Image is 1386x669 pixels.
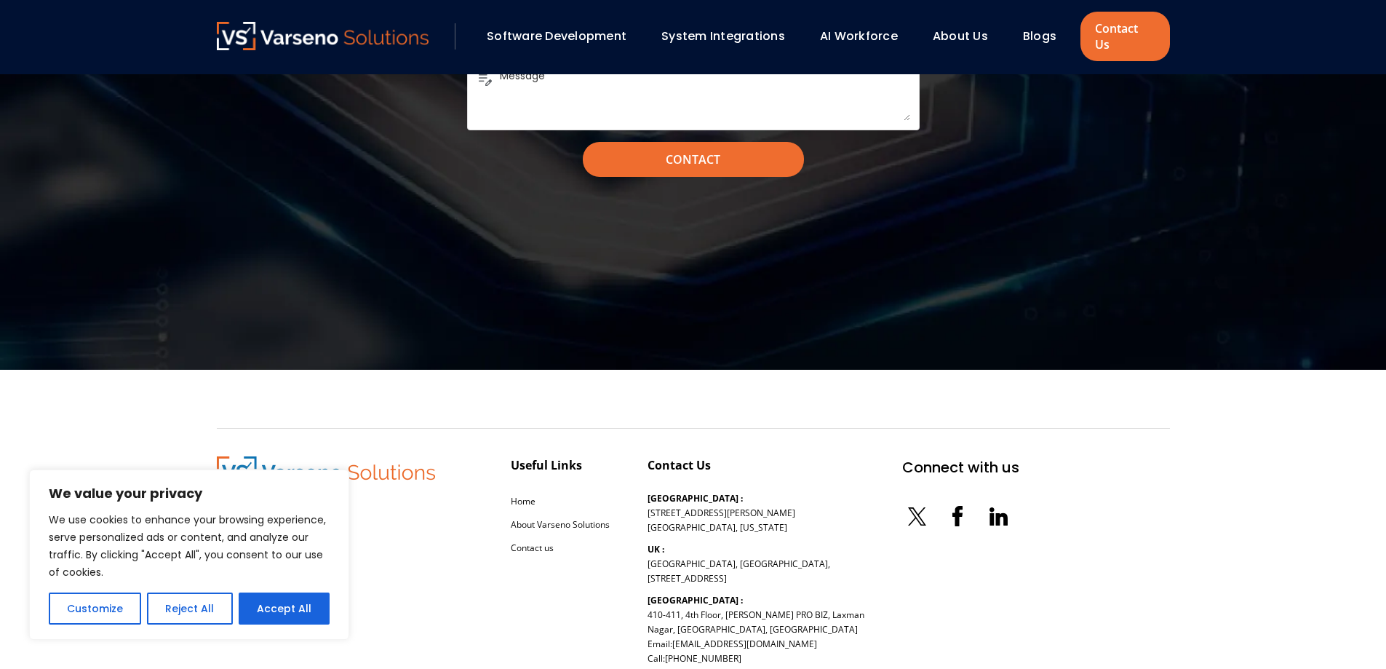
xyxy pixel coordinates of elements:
div: Blogs [1016,24,1077,49]
a: About Varseno Solutions [511,518,610,531]
div: System Integrations [654,24,805,49]
input: Contact [583,142,804,177]
a: System Integrations [661,28,785,44]
button: Accept All [239,593,330,625]
a: Varseno Solutions – Product Engineering & IT Services [217,22,429,51]
p: [STREET_ADDRESS][PERSON_NAME] [GEOGRAPHIC_DATA], [US_STATE] [648,491,795,535]
img: Varseno Solutions – Product Engineering & IT Services [217,456,435,486]
div: Useful Links [511,456,582,474]
a: [PHONE_NUMBER] [665,652,741,665]
div: About Us [925,24,1008,49]
div: AI Workforce [813,24,918,49]
a: Blogs [1023,28,1056,44]
p: We value your privacy [49,485,330,502]
button: Reject All [147,593,232,625]
b: [GEOGRAPHIC_DATA] : [648,594,743,606]
a: About Us [933,28,988,44]
a: AI Workforce [820,28,898,44]
a: Software Development [487,28,626,44]
p: We use cookies to enhance your browsing experience, serve personalized ads or content, and analyz... [49,511,330,581]
b: UK : [648,543,664,555]
div: Software Development [479,24,647,49]
a: Contact us [511,542,554,554]
b: [GEOGRAPHIC_DATA] : [648,492,743,504]
button: Customize [49,593,141,625]
p: [GEOGRAPHIC_DATA], [GEOGRAPHIC_DATA], [STREET_ADDRESS] [648,542,830,586]
a: Home [511,495,535,507]
textarea: Message [500,68,910,121]
img: edit-icon.png [477,69,494,87]
a: Contact Us [1080,12,1169,61]
a: [EMAIL_ADDRESS][DOMAIN_NAME] [672,638,817,650]
div: Contact Us [648,456,711,474]
div: Connect with us [902,456,1019,478]
img: Varseno Solutions – Product Engineering & IT Services [217,22,429,50]
p: 410-411, 4th Floor, [PERSON_NAME] PRO BIZ, Laxman Nagar, [GEOGRAPHIC_DATA], [GEOGRAPHIC_DATA] Ema... [648,593,864,666]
